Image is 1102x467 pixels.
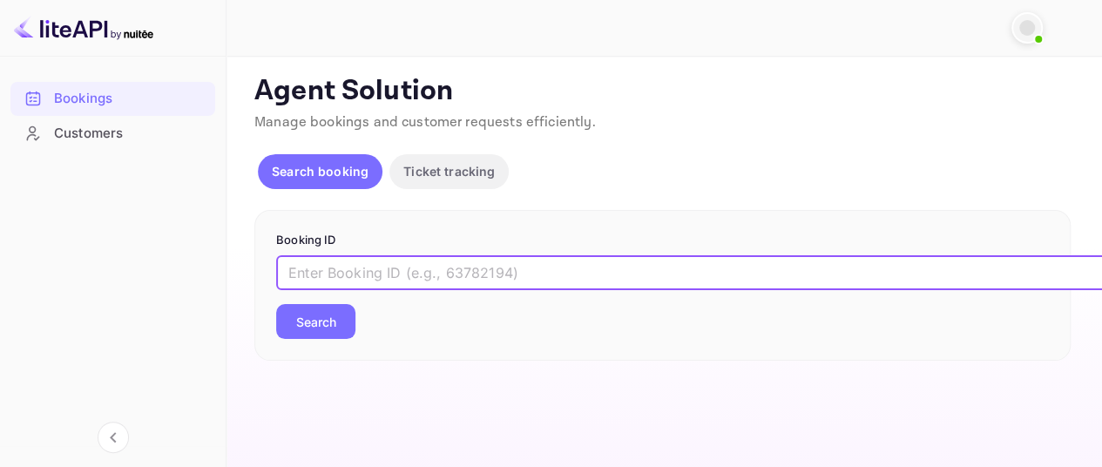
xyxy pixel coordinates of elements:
[10,117,215,151] div: Customers
[276,232,1049,249] p: Booking ID
[10,82,215,114] a: Bookings
[254,74,1071,109] p: Agent Solution
[272,162,368,180] p: Search booking
[14,14,153,42] img: LiteAPI logo
[54,124,206,144] div: Customers
[10,82,215,116] div: Bookings
[403,162,495,180] p: Ticket tracking
[254,113,596,132] span: Manage bookings and customer requests efficiently.
[10,117,215,149] a: Customers
[54,89,206,109] div: Bookings
[98,422,129,453] button: Collapse navigation
[276,304,355,339] button: Search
